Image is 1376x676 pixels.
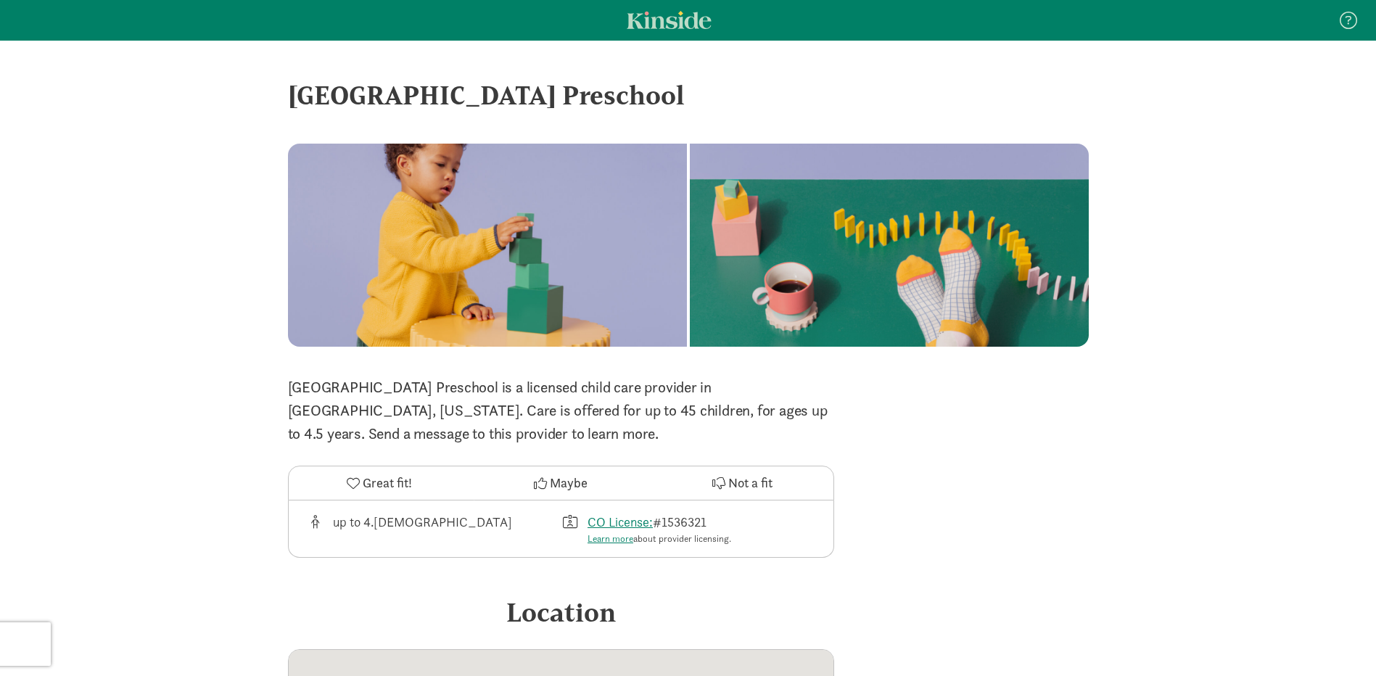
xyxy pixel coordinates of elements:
[306,512,561,546] div: Age range for children that this provider cares for
[588,532,731,546] div: about provider licensing.
[627,11,712,29] a: Kinside
[363,473,412,492] span: Great fit!
[289,466,470,500] button: Great fit!
[651,466,833,500] button: Not a fit
[288,75,1089,115] div: [GEOGRAPHIC_DATA] Preschool
[288,376,834,445] p: [GEOGRAPHIC_DATA] Preschool is a licensed child care provider in [GEOGRAPHIC_DATA], [US_STATE]. C...
[561,512,816,546] div: License number
[588,532,633,545] a: Learn more
[470,466,651,500] button: Maybe
[288,593,834,632] div: Location
[588,512,731,546] div: #1536321
[588,514,653,530] a: CO License:
[728,473,773,492] span: Not a fit
[550,473,588,492] span: Maybe
[333,512,512,546] div: up to 4.[DEMOGRAPHIC_DATA]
